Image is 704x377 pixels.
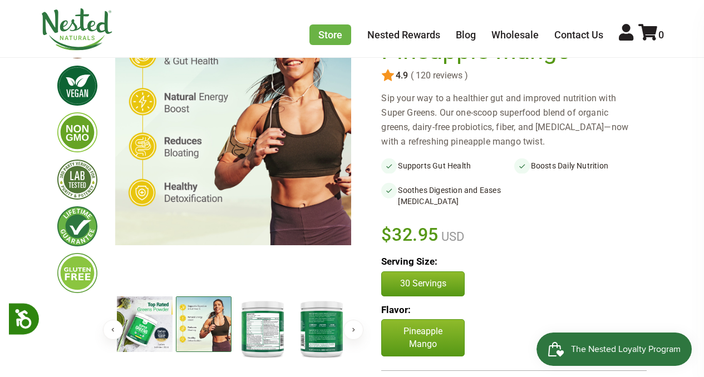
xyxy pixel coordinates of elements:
[439,230,464,244] span: USD
[658,29,664,41] span: 0
[381,9,641,65] h1: Super Greens - Pineapple Mango
[381,182,514,209] li: Soothes Digestion and Eases [MEDICAL_DATA]
[638,29,664,41] a: 0
[343,320,363,340] button: Next
[395,71,408,81] span: 4.9
[381,91,646,149] div: Sip your way to a healthier gut and improved nutrition with Super Greens. Our one-scoop superfood...
[408,71,468,81] span: ( 120 reviews )
[294,296,349,360] img: Super Greens - Pineapple Mango
[41,8,113,51] img: Nested Naturals
[514,158,647,173] li: Boosts Daily Nutrition
[115,9,351,245] img: Super Greens - Pineapple Mango
[491,29,539,41] a: Wholesale
[103,320,123,340] button: Previous
[381,256,437,267] b: Serving Size:
[536,333,693,366] iframe: Button to open loyalty program pop-up
[393,277,453,290] p: 30 Servings
[381,69,395,82] img: star.svg
[57,160,97,200] img: thirdpartytested
[554,29,603,41] a: Contact Us
[381,304,411,315] b: Flavor:
[367,29,440,41] a: Nested Rewards
[57,112,97,152] img: gmofree
[57,206,97,246] img: lifetimeguarantee
[381,271,465,296] button: 30 Servings
[57,66,97,106] img: vegan
[456,29,476,41] a: Blog
[176,296,232,352] img: Super Greens - Pineapple Mango
[235,296,291,360] img: Super Greens - Pineapple Mango
[57,253,97,293] img: glutenfree
[117,296,173,352] img: Super Greens - Pineapple Mango
[381,158,514,173] li: Supports Gut Health
[381,222,439,247] span: $32.95
[381,319,465,356] p: Pineapple Mango
[309,24,351,45] a: Store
